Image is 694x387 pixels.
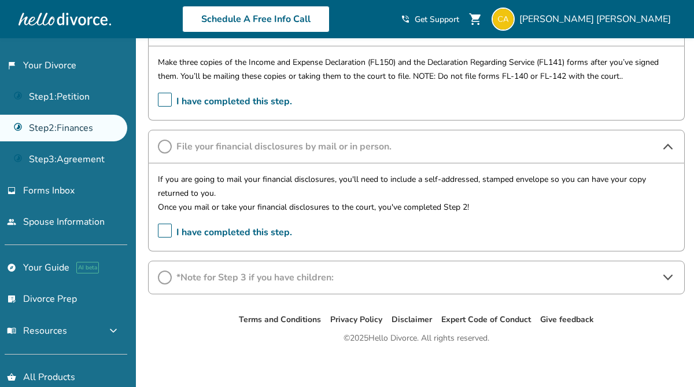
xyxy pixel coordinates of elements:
[344,331,489,345] div: © 2025 Hello Divorce. All rights reserved.
[158,200,675,214] p: Once you mail or take your financial disclosures to the court, you've completed Step 2!
[7,61,16,70] span: flag_2
[401,14,459,25] a: phone_in_talkGet Support
[401,14,410,24] span: phone_in_talk
[176,140,656,153] span: File your financial disclosures by mail or in person.
[7,217,16,227] span: people
[7,326,16,335] span: menu_book
[239,314,321,325] a: Terms and Conditions
[415,14,459,25] span: Get Support
[7,294,16,304] span: list_alt_check
[158,93,292,111] span: I have completed this step.
[492,8,515,31] img: coriaitken@gmail.com
[182,6,330,32] a: Schedule A Free Info Call
[23,184,75,197] span: Forms Inbox
[468,12,482,26] span: shopping_cart
[7,373,16,382] span: shopping_basket
[636,331,694,387] iframe: Chat Widget
[392,313,432,327] li: Disclaimer
[158,56,675,83] p: Make three copies of the Income and Expense Declaration (FL150) and the Declaration Regarding Ser...
[7,324,67,337] span: Resources
[441,314,531,325] a: Expert Code of Conduct
[158,224,292,242] span: I have completed this step.
[519,13,675,25] span: [PERSON_NAME] [PERSON_NAME]
[76,262,99,273] span: AI beta
[540,313,594,327] li: Give feedback
[330,314,382,325] a: Privacy Policy
[158,173,675,200] p: If you are going to mail your financial disclosures, you'll need to include a self-addressed, sta...
[7,263,16,272] span: explore
[176,271,656,284] span: *Note for Step 3 if you have children:
[7,186,16,195] span: inbox
[106,324,120,338] span: expand_more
